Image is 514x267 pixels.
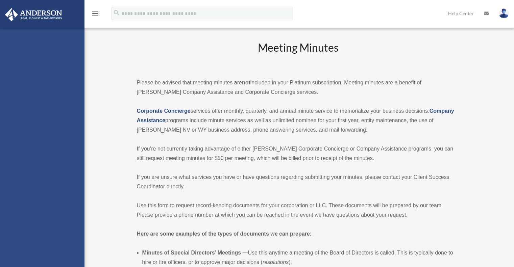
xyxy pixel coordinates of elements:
[142,250,248,256] b: Minutes of Special Directors’ Meetings —
[142,248,460,267] li: Use this anytime a meeting of the Board of Directors is called. This is typically done to hire or...
[137,106,460,135] p: services offer monthly, quarterly, and annual minute service to memorialize your business decisio...
[242,80,250,85] strong: not
[91,12,99,18] a: menu
[499,8,509,18] img: User Pic
[91,9,99,18] i: menu
[137,172,460,191] p: If you are unsure what services you have or have questions regarding submitting your minutes, ple...
[137,78,460,97] p: Please be advised that meeting minutes are included in your Platinum subscription. Meeting minute...
[137,144,460,163] p: If you’re not currently taking advantage of either [PERSON_NAME] Corporate Concierge or Company A...
[137,108,191,114] a: Corporate Concierge
[137,40,460,68] h2: Meeting Minutes
[113,9,120,17] i: search
[263,259,289,265] em: resolutions
[137,231,312,237] strong: Here are some examples of the types of documents we can prepare:
[3,8,64,21] img: Anderson Advisors Platinum Portal
[137,201,460,220] p: Use this form to request record-keeping documents for your corporation or LLC. These documents wi...
[137,108,454,123] a: Company Assistance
